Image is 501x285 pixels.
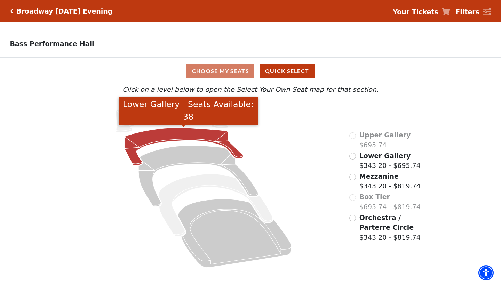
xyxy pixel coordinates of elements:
div: Lower Gallery - Seats Available: 38 [119,97,258,125]
label: $695.74 - $819.74 [359,192,421,212]
input: Orchestra / Parterre Circle$343.20 - $819.74 [349,215,356,221]
path: Orchestra / Parterre Circle - Seats Available: 1 [178,199,291,267]
strong: Filters [455,8,479,16]
label: $343.20 - $695.74 [359,151,421,171]
div: Accessibility Menu [478,265,494,280]
p: Click on a level below to open the Select Your Own Seat map for that section. [67,84,434,95]
span: Lower Gallery [359,152,411,160]
input: Mezzanine$343.20 - $819.74 [349,174,356,180]
label: $343.20 - $819.74 [359,213,434,243]
input: Lower Gallery$343.20 - $695.74 [349,153,356,160]
span: Orchestra / Parterre Circle [359,214,414,231]
span: Mezzanine [359,172,399,180]
span: Box Tier [359,193,390,201]
a: Filters [455,7,491,17]
a: Click here to go back to filters [10,9,13,14]
label: $695.74 [359,130,411,150]
button: Quick Select [260,64,315,78]
a: Your Tickets [393,7,450,17]
path: Lower Gallery - Seats Available: 38 [125,128,243,165]
h5: Broadway [DATE] Evening [16,7,112,15]
span: Upper Gallery [359,131,411,139]
strong: Your Tickets [393,8,438,16]
label: $343.20 - $819.74 [359,171,421,191]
